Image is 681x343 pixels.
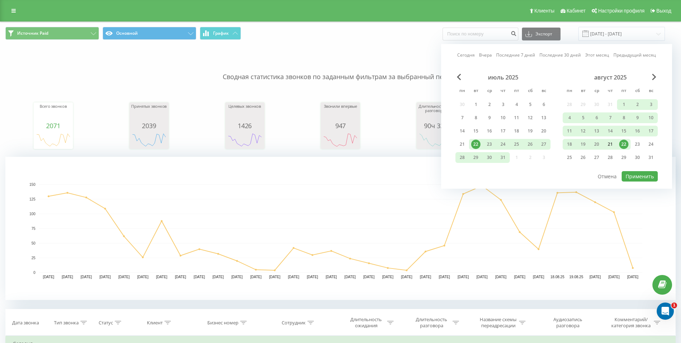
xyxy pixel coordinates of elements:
[539,52,581,58] a: Последние 30 дней
[631,152,644,163] div: сб 30 авг. 2025 г.
[131,129,167,151] svg: A chart.
[288,275,299,279] text: [DATE]
[563,139,576,150] div: пн 18 авг. 2025 г.
[227,104,263,122] div: Целевых звонков
[617,99,631,110] div: пт 1 авг. 2025 г.
[483,99,496,110] div: ср 2 июля 2025 г.
[455,112,469,123] div: пн 7 июля 2025 г.
[539,126,548,136] div: 20
[576,126,590,136] div: вт 12 авг. 2025 г.
[618,86,629,97] abbr: пятница
[603,126,617,136] div: чт 14 авг. 2025 г.
[483,139,496,150] div: ср 23 июля 2025 г.
[458,140,467,149] div: 21
[307,275,318,279] text: [DATE]
[576,112,590,123] div: вт 5 авг. 2025 г.
[29,197,35,201] text: 125
[619,153,628,162] div: 29
[213,31,229,36] span: График
[496,112,510,123] div: чт 10 июля 2025 г.
[200,27,241,40] button: График
[523,126,537,136] div: сб 19 июля 2025 г.
[471,140,480,149] div: 22
[646,86,656,97] abbr: воскресенье
[564,86,575,97] abbr: понедельник
[35,129,71,151] svg: A chart.
[471,126,480,136] div: 15
[469,126,483,136] div: вт 15 июля 2025 г.
[498,86,508,97] abbr: четверг
[592,153,601,162] div: 27
[485,126,494,136] div: 16
[496,152,510,163] div: чт 31 июля 2025 г.
[563,112,576,123] div: пн 4 авг. 2025 г.
[525,113,535,122] div: 12
[539,113,548,122] div: 13
[671,303,677,308] span: 1
[617,112,631,123] div: пт 8 авг. 2025 г.
[644,126,658,136] div: вс 17 авг. 2025 г.
[418,104,454,122] div: Длительность всех разговоров
[578,86,588,97] abbr: вторник
[5,157,676,300] div: A chart.
[156,275,167,279] text: [DATE]
[578,113,588,122] div: 5
[231,275,243,279] text: [DATE]
[99,320,113,326] div: Статус
[498,153,508,162] div: 31
[646,100,656,109] div: 3
[632,86,643,97] abbr: суббота
[567,8,586,14] span: Кабинет
[537,99,551,110] div: вс 6 июля 2025 г.
[537,139,551,150] div: вс 27 июля 2025 г.
[591,86,602,97] abbr: среда
[455,152,469,163] div: пн 28 июля 2025 г.
[5,27,99,40] button: Источник Paid
[510,126,523,136] div: пт 18 июля 2025 г.
[631,112,644,123] div: сб 9 авг. 2025 г.
[227,122,263,129] div: 1426
[512,126,521,136] div: 18
[631,139,644,150] div: сб 23 авг. 2025 г.
[471,153,480,162] div: 29
[471,113,480,122] div: 8
[590,126,603,136] div: ср 13 авг. 2025 г.
[619,100,628,109] div: 1
[644,99,658,110] div: вс 3 авг. 2025 г.
[512,100,521,109] div: 4
[613,52,656,58] a: Предыдущий месяц
[147,320,163,326] div: Клиент
[498,113,508,122] div: 10
[512,140,521,149] div: 25
[631,99,644,110] div: сб 2 авг. 2025 г.
[227,129,263,151] svg: A chart.
[485,100,494,109] div: 2
[533,275,544,279] text: [DATE]
[592,113,601,122] div: 6
[538,86,549,97] abbr: воскресенье
[539,100,548,109] div: 6
[5,58,676,82] p: Сводная статистика звонков по заданным фильтрам за выбранный период
[522,28,561,40] button: Экспорт
[606,113,615,122] div: 7
[644,112,658,123] div: вс 10 авг. 2025 г.
[479,52,492,58] a: Вчера
[565,153,574,162] div: 25
[523,112,537,123] div: сб 12 июля 2025 г.
[282,320,306,326] div: Сотрудник
[471,100,480,109] div: 1
[598,8,645,14] span: Настройки профиля
[592,140,601,149] div: 20
[606,140,615,149] div: 21
[523,99,537,110] div: сб 5 июля 2025 г.
[322,129,358,151] div: A chart.
[322,122,358,129] div: 947
[603,152,617,163] div: чт 28 авг. 2025 г.
[644,152,658,163] div: вс 31 авг. 2025 г.
[633,113,642,122] div: 9
[485,113,494,122] div: 9
[457,52,475,58] a: Сегодня
[31,256,36,260] text: 25
[563,126,576,136] div: пн 11 авг. 2025 г.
